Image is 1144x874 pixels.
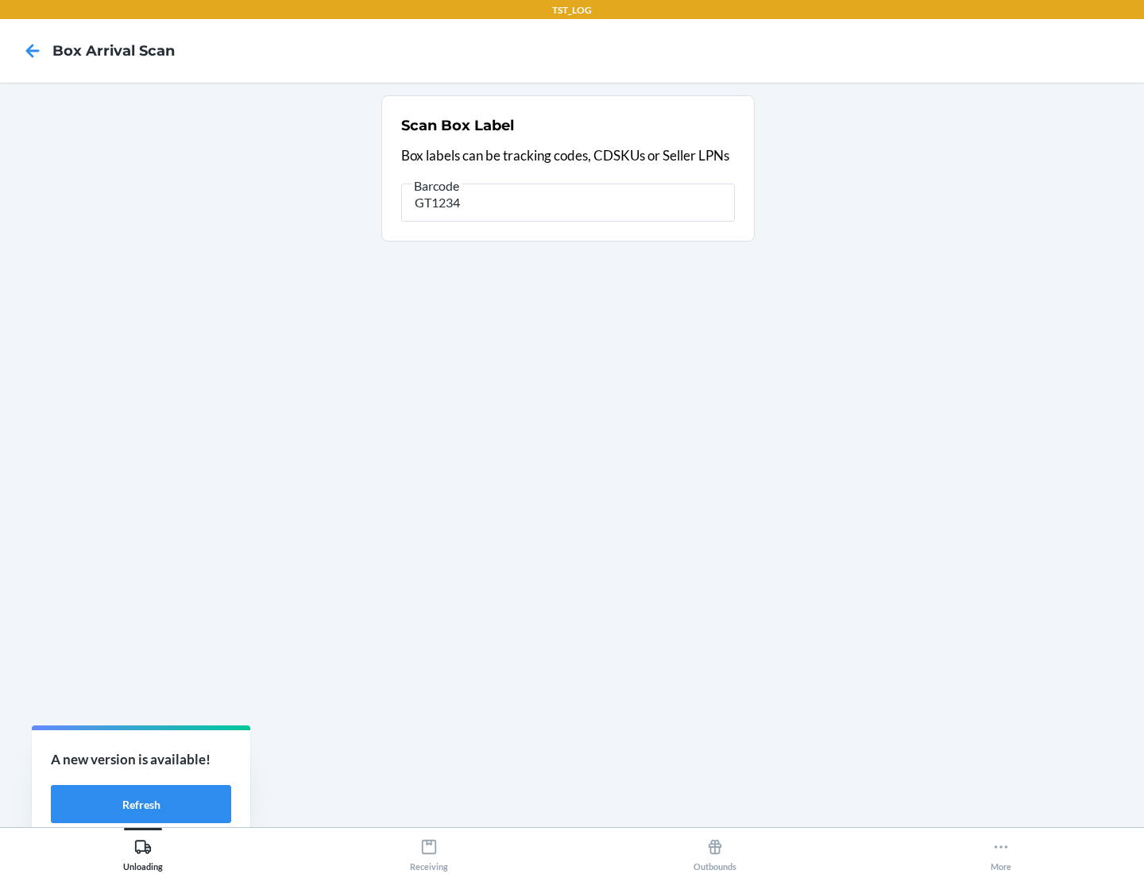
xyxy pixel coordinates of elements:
button: Refresh [51,785,231,823]
p: TST_LOG [552,3,592,17]
h4: Box Arrival Scan [52,41,175,61]
button: Outbounds [572,828,858,872]
p: A new version is available! [51,749,231,770]
h2: Scan Box Label [401,115,514,136]
div: Receiving [410,832,448,872]
span: Barcode [412,178,462,194]
p: Box labels can be tracking codes, CDSKUs or Seller LPNs [401,145,735,166]
input: Barcode [401,184,735,222]
button: Receiving [286,828,572,872]
div: Outbounds [694,832,736,872]
button: More [858,828,1144,872]
div: More [991,832,1011,872]
div: Unloading [123,832,163,872]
